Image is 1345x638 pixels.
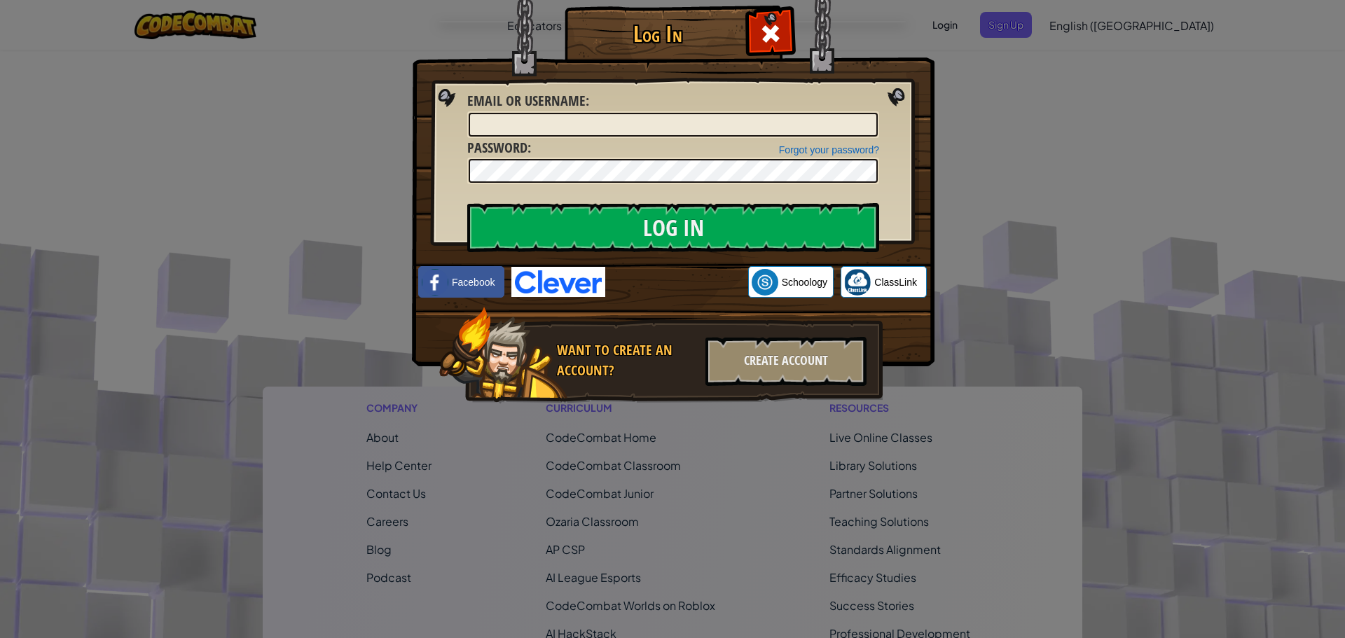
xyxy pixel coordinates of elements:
iframe: Sign in with Google Button [605,267,748,298]
h1: Log In [568,22,747,46]
img: facebook_small.png [422,269,448,296]
div: Create Account [705,337,867,386]
img: classlink-logo-small.png [844,269,871,296]
input: Log In [467,203,879,252]
span: Password [467,138,527,157]
label: : [467,91,589,111]
span: Facebook [452,275,495,289]
span: ClassLink [874,275,917,289]
img: clever-logo-blue.png [511,267,605,297]
label: : [467,138,531,158]
span: Email or Username [467,91,586,110]
div: Want to create an account? [557,340,697,380]
span: Schoology [782,275,827,289]
a: Forgot your password? [779,144,879,155]
img: schoology.png [752,269,778,296]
